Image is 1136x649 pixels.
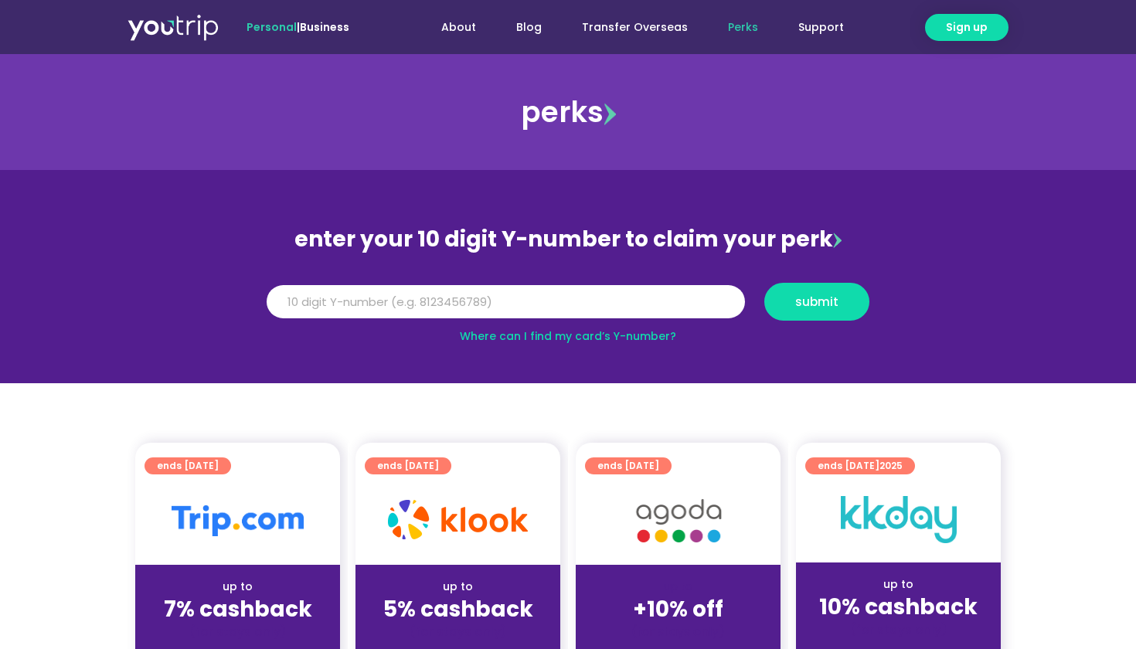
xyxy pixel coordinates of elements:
[365,457,451,474] a: ends [DATE]
[164,594,312,624] strong: 7% cashback
[148,624,328,640] div: (for stays only)
[664,579,692,594] span: up to
[157,457,219,474] span: ends [DATE]
[368,624,548,640] div: (for stays only)
[588,624,768,640] div: (for stays only)
[377,457,439,474] span: ends [DATE]
[808,576,988,593] div: up to
[267,285,745,319] input: 10 digit Y-number (e.g. 8123456789)
[300,19,349,35] a: Business
[496,13,562,42] a: Blog
[562,13,708,42] a: Transfer Overseas
[145,457,231,474] a: ends [DATE]
[808,621,988,637] div: (for stays only)
[778,13,864,42] a: Support
[708,13,778,42] a: Perks
[247,19,349,35] span: |
[148,579,328,595] div: up to
[421,13,496,42] a: About
[633,594,723,624] strong: +10% off
[585,457,672,474] a: ends [DATE]
[460,328,676,344] a: Where can I find my card’s Y-number?
[819,592,978,622] strong: 10% cashback
[267,283,869,332] form: Y Number
[597,457,659,474] span: ends [DATE]
[879,459,903,472] span: 2025
[383,594,533,624] strong: 5% cashback
[391,13,864,42] nav: Menu
[259,219,877,260] div: enter your 10 digit Y-number to claim your perk
[805,457,915,474] a: ends [DATE]2025
[368,579,548,595] div: up to
[925,14,1008,41] a: Sign up
[247,19,297,35] span: Personal
[764,283,869,321] button: submit
[818,457,903,474] span: ends [DATE]
[946,19,988,36] span: Sign up
[795,296,838,308] span: submit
